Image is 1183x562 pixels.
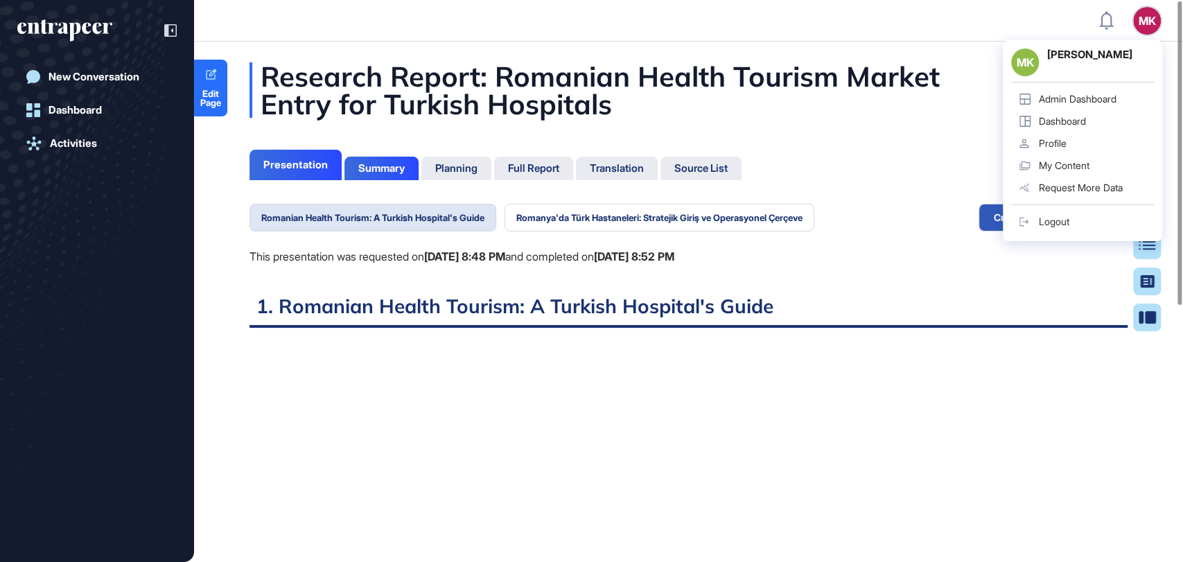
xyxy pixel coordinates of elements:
[435,162,477,175] div: Planning
[17,19,112,42] div: entrapeer-logo
[263,159,328,171] div: Presentation
[508,162,559,175] div: Full Report
[49,71,139,83] div: New Conversation
[194,89,227,107] span: Edit Page
[17,63,177,91] a: New Conversation
[979,204,1128,231] button: Create a new presentation
[1133,7,1161,35] button: MK
[194,60,227,116] a: Edit Page
[49,104,102,116] div: Dashboard
[424,249,505,263] b: [DATE] 8:48 PM
[358,162,405,175] div: Summary
[674,162,728,175] div: Source List
[17,96,177,124] a: Dashboard
[17,130,177,157] a: Activities
[50,137,97,150] div: Activities
[249,204,496,231] button: Romanian Health Tourism: A Turkish Hospital's Guide
[249,62,1128,118] div: Research Report: Romanian Health Tourism Market Entry for Turkish Hospitals
[590,162,644,175] div: Translation
[249,294,1128,328] h2: 1. Romanian Health Tourism: A Turkish Hospital's Guide
[594,249,674,263] b: [DATE] 8:52 PM
[249,248,814,266] div: This presentation was requested on and completed on
[505,204,814,231] button: Romanya'da Türk Hastaneleri: Stratejik Giriş ve Operasyonel Çerçeve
